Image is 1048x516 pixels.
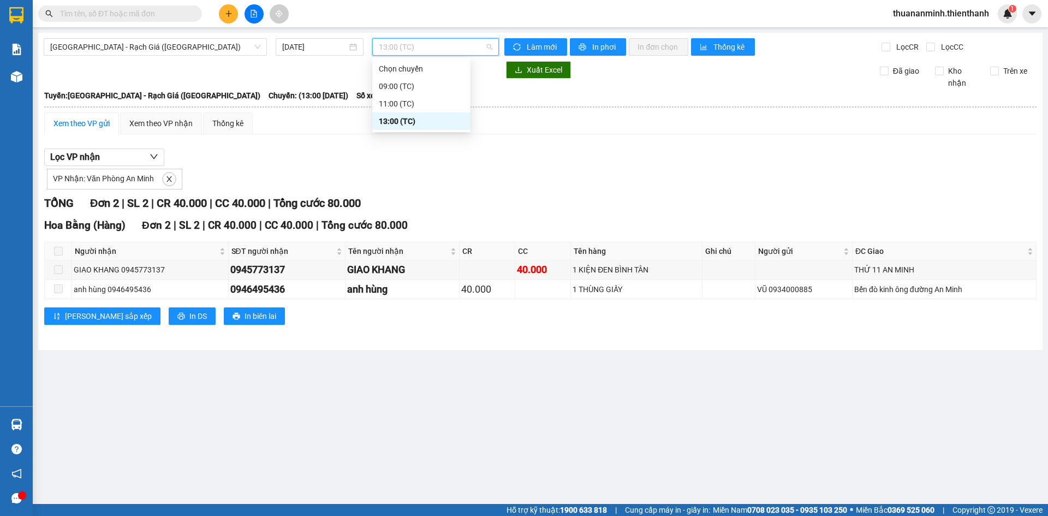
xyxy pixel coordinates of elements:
[379,115,464,127] div: 13:00 (TC)
[127,197,148,210] span: SL 2
[53,312,61,321] span: sort-ascending
[245,310,276,322] span: In biên lai
[944,65,982,89] span: Kho nhận
[203,219,205,232] span: |
[177,312,185,321] span: printer
[1010,5,1014,13] span: 1
[347,262,457,277] div: GIAO KHANG
[850,508,853,512] span: ⚪️
[1009,5,1016,13] sup: 1
[573,283,700,295] div: 1 THÙNG GIẤY
[44,197,74,210] span: TỔNG
[74,264,227,276] div: GIAO KHANG 0945773137
[219,4,238,23] button: plus
[379,98,464,110] div: 11:00 (TC)
[142,219,171,232] span: Đơn 2
[233,312,240,321] span: printer
[210,197,212,210] span: |
[571,242,702,260] th: Tên hàng
[44,307,160,325] button: sort-ascending[PERSON_NAME] sắp xếp
[75,245,217,257] span: Người nhận
[527,64,562,76] span: Xuất Excel
[713,504,847,516] span: Miền Nam
[268,197,271,210] span: |
[212,117,243,129] div: Thống kê
[460,242,515,260] th: CR
[504,38,567,56] button: syncLàm mới
[150,152,158,161] span: down
[163,175,175,183] span: close
[229,260,346,280] td: 0945773137
[943,504,944,516] span: |
[60,8,189,20] input: Tìm tên, số ĐT hoặc mã đơn
[270,4,289,23] button: aim
[560,506,607,514] strong: 1900 633 818
[517,262,569,277] div: 40.000
[224,307,285,325] button: printerIn biên lai
[347,282,457,297] div: anh hùng
[348,245,448,257] span: Tên người nhận
[44,149,164,166] button: Lọc VP nhận
[1022,4,1041,23] button: caret-down
[527,41,558,53] span: Làm mới
[515,66,522,75] span: download
[346,280,460,299] td: anh hùng
[702,242,755,260] th: Ghi chú
[321,219,408,232] span: Tổng cước 80.000
[215,197,265,210] span: CC 40.000
[506,61,571,79] button: downloadXuất Excel
[372,60,471,78] div: Chọn chuyến
[856,504,934,516] span: Miền Bắc
[379,39,492,55] span: 13:00 (TC)
[174,219,176,232] span: |
[379,80,464,92] div: 09:00 (TC)
[230,262,343,277] div: 0945773137
[592,41,617,53] span: In phơi
[50,150,100,164] span: Lọc VP nhận
[229,280,346,299] td: 0946495436
[356,90,377,102] span: Số xe:
[888,506,934,514] strong: 0369 525 060
[884,7,998,20] span: thuananminh.thienthanh
[208,219,257,232] span: CR 40.000
[1003,9,1013,19] img: icon-new-feature
[1027,9,1037,19] span: caret-down
[74,283,227,295] div: anh hùng 0946495436
[625,504,710,516] span: Cung cấp máy in - giấy in:
[163,173,176,186] button: close
[937,41,965,53] span: Lọc CC
[691,38,755,56] button: bar-chartThống kê
[758,245,841,257] span: Người gửi
[700,43,709,52] span: bar-chart
[122,197,124,210] span: |
[379,63,464,75] div: Chọn chuyến
[225,10,233,17] span: plus
[9,7,23,23] img: logo-vxr
[713,41,746,53] span: Thống kê
[461,282,513,297] div: 40.000
[854,264,1034,276] div: THỨ 11 AN MINH
[757,283,850,295] div: VŨ 0934000885
[44,91,260,100] b: Tuyến: [GEOGRAPHIC_DATA] - Rạch Giá ([GEOGRAPHIC_DATA])
[629,38,688,56] button: In đơn chọn
[50,39,260,55] span: Sài Gòn - Rạch Giá (Hàng Hoá)
[259,219,262,232] span: |
[11,71,22,82] img: warehouse-icon
[11,44,22,55] img: solution-icon
[179,219,200,232] span: SL 2
[573,264,700,276] div: 1 KIỆN ĐEN BÌNH TÂN
[53,174,154,183] span: VP Nhận: Văn Phòng An Minh
[273,197,361,210] span: Tổng cước 80.000
[892,41,920,53] span: Lọc CR
[855,245,1025,257] span: ĐC Giao
[231,245,334,257] span: SĐT người nhận
[169,307,216,325] button: printerIn DS
[157,197,207,210] span: CR 40.000
[265,219,313,232] span: CC 40.000
[245,4,264,23] button: file-add
[250,10,258,17] span: file-add
[889,65,924,77] span: Đã giao
[11,493,22,503] span: message
[570,38,626,56] button: printerIn phơi
[275,10,283,17] span: aim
